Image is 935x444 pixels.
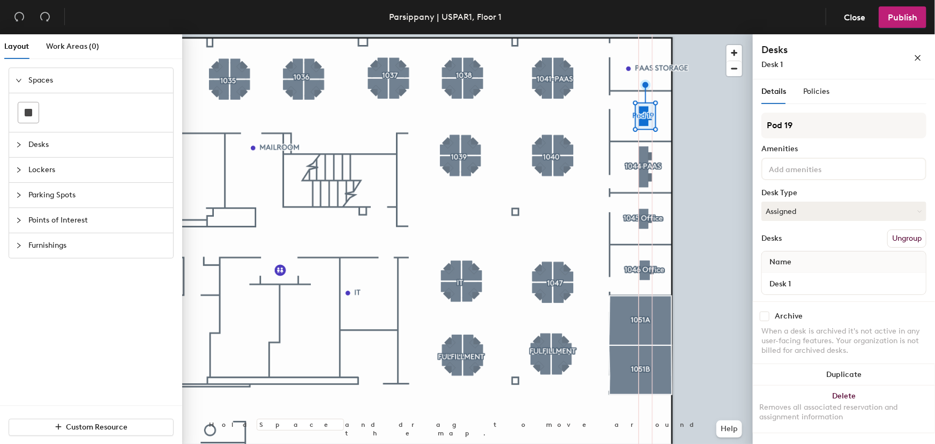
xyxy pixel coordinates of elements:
[761,202,926,221] button: Assigned
[753,386,935,433] button: DeleteRemoves all associated reservation and assignment information
[9,6,30,28] button: Undo (⌘ + Z)
[753,364,935,386] button: Duplicate
[761,189,926,197] div: Desk Type
[761,234,782,243] div: Desks
[835,6,874,28] button: Close
[764,253,797,272] span: Name
[28,68,167,93] span: Spaces
[46,42,99,51] span: Work Areas (0)
[16,217,22,224] span: collapsed
[879,6,926,28] button: Publish
[716,420,742,438] button: Help
[389,10,502,24] div: Parsippany | USPAR1, Floor 1
[34,6,56,28] button: Redo (⌘ + ⇧ + Z)
[4,42,29,51] span: Layout
[775,312,803,321] div: Archive
[28,233,167,258] span: Furnishings
[16,142,22,148] span: collapsed
[844,12,865,23] span: Close
[759,403,929,422] div: Removes all associated reservation and assignment information
[761,43,879,57] h4: Desks
[14,11,25,22] span: undo
[761,87,786,96] span: Details
[28,132,167,157] span: Desks
[28,183,167,208] span: Parking Spots
[767,162,863,175] input: Add amenities
[28,158,167,182] span: Lockers
[803,87,829,96] span: Policies
[16,167,22,173] span: collapsed
[761,327,926,356] div: When a desk is archived it's not active in any user-facing features. Your organization is not bil...
[28,208,167,233] span: Points of Interest
[764,276,924,291] input: Unnamed desk
[16,192,22,198] span: collapsed
[16,77,22,84] span: expanded
[66,423,128,432] span: Custom Resource
[761,60,783,69] span: Desk 1
[9,419,174,436] button: Custom Resource
[16,242,22,249] span: collapsed
[888,12,917,23] span: Publish
[761,145,926,153] div: Amenities
[887,230,926,248] button: Ungroup
[914,54,922,62] span: close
